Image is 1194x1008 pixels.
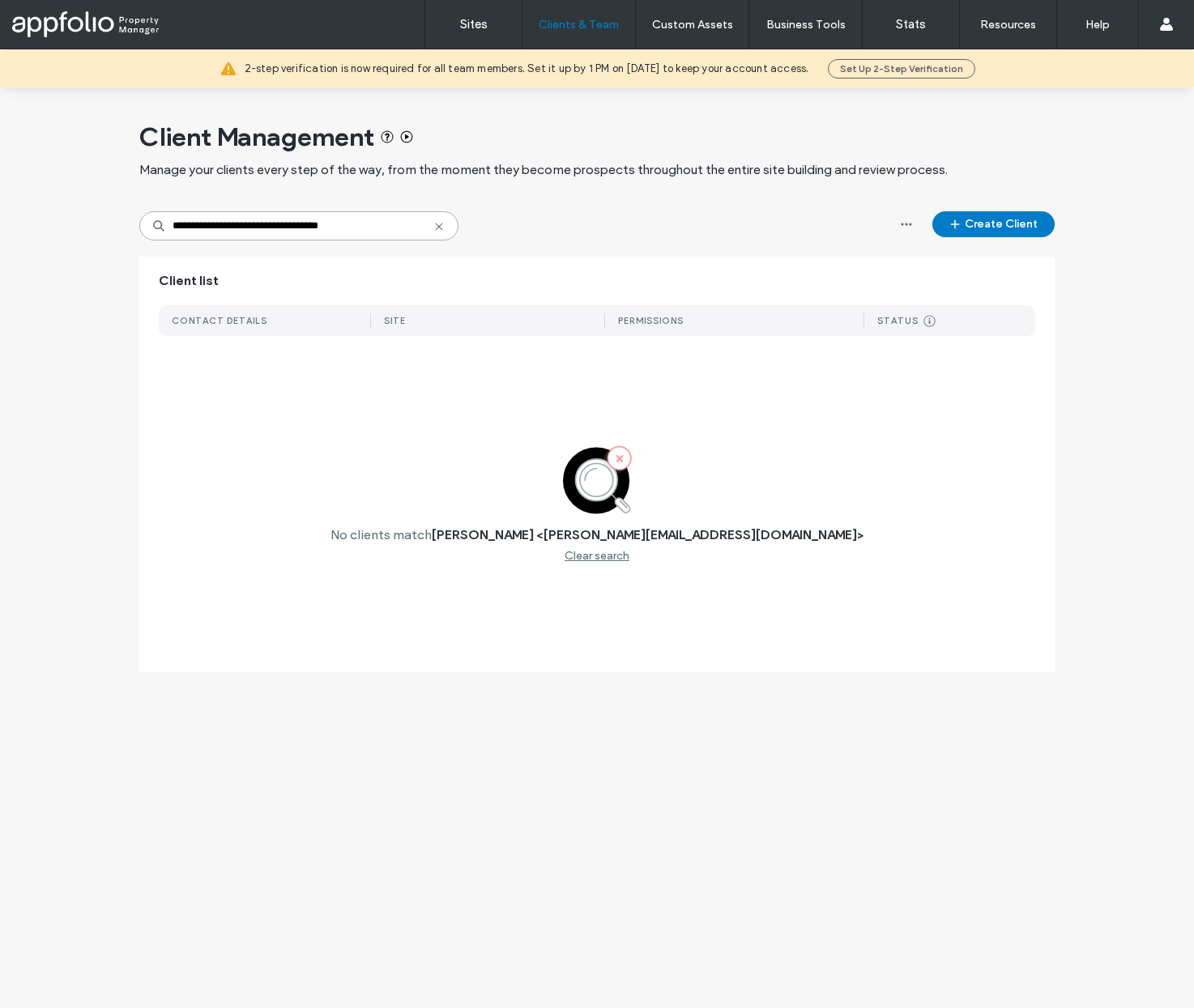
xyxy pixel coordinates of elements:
label: Stats [896,17,926,32]
div: CONTACT DETAILS [172,315,267,326]
button: Create Client [932,211,1055,237]
div: Clear search [565,549,629,563]
div: PERMISSIONS [618,315,684,326]
label: Help [1085,18,1110,32]
span: Client list [159,272,219,290]
label: No clients match [330,527,432,542]
label: Custom Assets [652,18,733,32]
span: Manage your clients every step of the way, from the moment they become prospects throughout the e... [139,161,948,179]
label: [PERSON_NAME] <[PERSON_NAME][EMAIL_ADDRESS][DOMAIN_NAME]> [432,527,864,542]
label: Resources [980,18,1036,32]
label: Clients & Team [539,18,619,32]
span: 2-step verification is now required for all team members. Set it up by 1 PM on [DATE] to keep you... [245,61,809,77]
button: Set Up 2-Step Verification [828,59,975,79]
label: Business Tools [766,18,846,32]
div: SITE [384,315,406,326]
label: Sites [460,17,488,32]
span: Help [37,11,70,26]
span: Client Management [139,121,374,153]
div: STATUS [877,315,919,326]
